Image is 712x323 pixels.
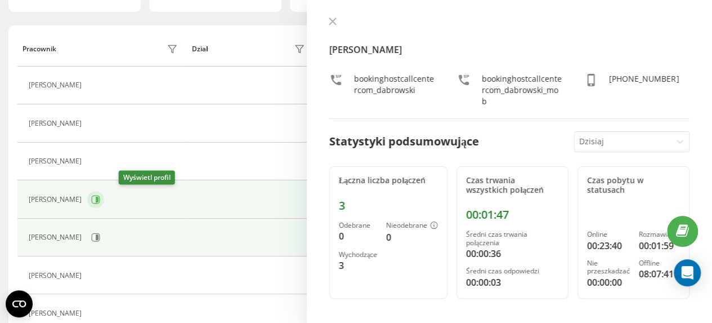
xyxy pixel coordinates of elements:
h4: [PERSON_NAME] [329,43,689,56]
div: 3 [339,199,438,213]
div: Średni czas trwania połączenia [466,231,559,247]
div: 08:07:41 [639,267,680,281]
div: [PERSON_NAME] [29,233,84,241]
div: 0 [339,229,377,243]
div: [PERSON_NAME] [29,120,84,127]
div: Odebrane [339,222,377,229]
div: [PHONE_NUMBER] [609,73,679,107]
div: Czas pobytu w statusach [587,176,680,195]
div: 00:00:00 [587,276,630,289]
div: Online [587,231,630,238]
div: Wychodzące [339,251,377,259]
div: Średni czas odpowiedzi [466,267,559,275]
div: Czas trwania wszystkich połączeń [466,176,559,195]
div: Pracownik [23,45,56,53]
div: [PERSON_NAME] [29,309,84,317]
div: Dział [192,45,208,53]
div: Wyświetl profil [119,171,175,185]
div: [PERSON_NAME] [29,272,84,280]
div: 00:00:36 [466,247,559,260]
button: Open CMP widget [6,290,33,317]
div: bookinghostcallcentercom_dabrowski [354,73,435,107]
div: Offline [639,259,680,267]
div: Nieodebrane [386,222,438,231]
div: Rozmawia [639,231,680,238]
div: 00:00:03 [466,276,559,289]
div: [PERSON_NAME] [29,81,84,89]
div: Nie przeszkadzać [587,259,630,276]
div: Statystyki podsumowujące [329,133,479,150]
div: 0 [386,231,438,244]
div: bookinghostcallcentercom_dabrowski_mob [482,73,562,107]
div: Łączna liczba połączeń [339,176,438,185]
div: 00:01:59 [639,239,680,253]
div: [PERSON_NAME] [29,196,84,203]
div: 00:23:40 [587,239,630,253]
div: 00:01:47 [466,208,559,222]
div: [PERSON_NAME] [29,157,84,165]
div: 3 [339,259,377,272]
div: Open Intercom Messenger [674,259,701,286]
